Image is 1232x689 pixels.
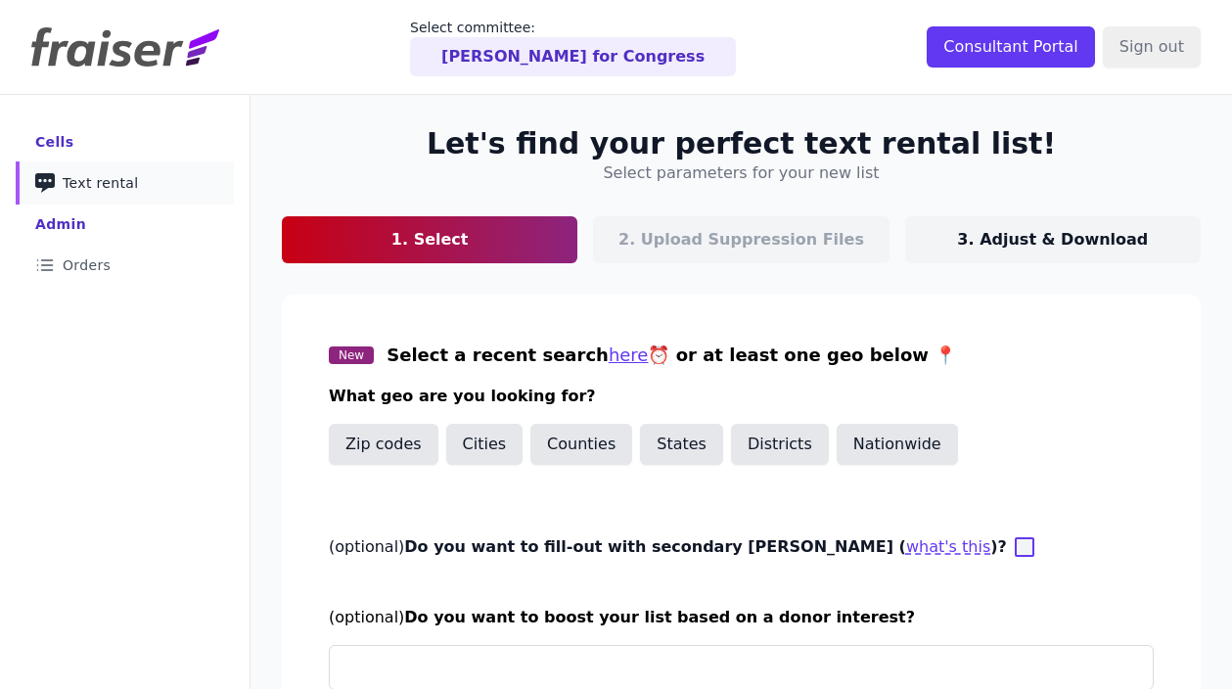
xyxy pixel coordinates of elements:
[618,228,864,252] p: 2. Upload Suppression Files
[31,27,219,67] img: Fraiser Logo
[35,214,86,234] div: Admin
[905,216,1201,263] a: 3. Adjust & Download
[1103,26,1201,68] input: Sign out
[410,18,736,76] a: Select committee: [PERSON_NAME] for Congress
[404,608,915,626] span: Do you want to boost your list based on a donor interest?
[329,346,374,364] span: New
[837,424,958,465] button: Nationwide
[387,344,956,365] span: Select a recent search ⏰ or at least one geo below 📍
[282,216,577,263] a: 1. Select
[16,161,234,205] a: Text rental
[640,424,723,465] button: States
[441,45,705,69] p: [PERSON_NAME] for Congress
[603,161,879,185] h4: Select parameters for your new list
[329,385,1154,408] h3: What geo are you looking for?
[35,132,73,152] div: Cells
[404,537,1007,556] span: Do you want to fill-out with secondary [PERSON_NAME] ( )?
[63,173,139,193] span: Text rental
[16,244,234,287] a: Orders
[731,424,829,465] button: Districts
[410,18,736,37] p: Select committee:
[63,255,111,275] span: Orders
[906,535,990,559] button: (optional)Do you want to fill-out with secondary [PERSON_NAME] ()?
[427,126,1056,161] h2: Let's find your perfect text rental list!
[446,424,524,465] button: Cities
[329,424,438,465] button: Zip codes
[609,342,649,369] button: here
[329,608,404,626] span: (optional)
[927,26,1095,68] input: Consultant Portal
[957,228,1148,252] p: 3. Adjust & Download
[391,228,469,252] p: 1. Select
[329,537,404,556] span: (optional)
[530,424,632,465] button: Counties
